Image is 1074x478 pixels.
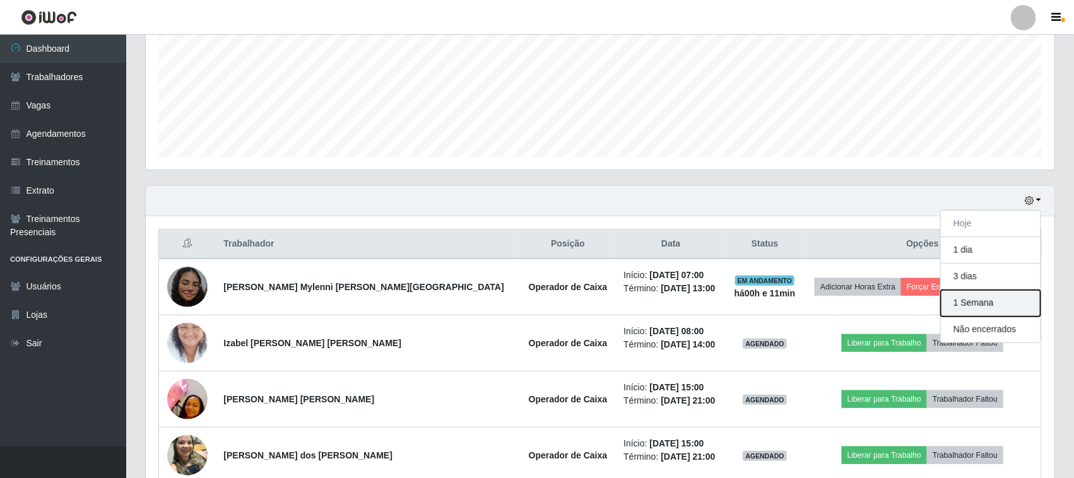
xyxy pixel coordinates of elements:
[743,451,787,461] span: AGENDADO
[743,395,787,405] span: AGENDADO
[735,288,796,298] strong: há 00 h e 11 min
[815,278,901,296] button: Adicionar Horas Extra
[941,264,1041,290] button: 3 dias
[529,338,608,348] strong: Operador de Caixa
[927,446,1003,464] button: Trabalhador Faltou
[167,372,208,426] img: 1699901172433.jpeg
[901,278,986,296] button: Forçar Encerramento
[661,339,715,349] time: [DATE] 14:00
[941,317,1041,342] button: Não encerrados
[661,452,715,462] time: [DATE] 21:00
[623,282,718,295] li: Término:
[216,230,519,259] th: Trabalhador
[520,230,617,259] th: Posição
[804,230,1041,259] th: Opções
[650,382,704,392] time: [DATE] 15:00
[842,334,927,352] button: Liberar para Trabalho
[529,282,608,292] strong: Operador de Caixa
[21,9,77,25] img: CoreUI Logo
[735,276,795,286] span: EM ANDAMENTO
[650,438,704,448] time: [DATE] 15:00
[623,338,718,351] li: Término:
[623,381,718,394] li: Início:
[529,450,608,460] strong: Operador de Caixa
[623,450,718,463] li: Término:
[167,307,208,379] img: 1677848309634.jpeg
[223,450,392,460] strong: [PERSON_NAME] dos [PERSON_NAME]
[842,390,927,408] button: Liberar para Trabalho
[650,270,704,280] time: [DATE] 07:00
[167,267,208,307] img: 1742135666821.jpeg
[623,325,718,338] li: Início:
[927,390,1003,408] button: Trabalhador Faltou
[726,230,804,259] th: Status
[223,338,401,348] strong: Izabel [PERSON_NAME] [PERSON_NAME]
[941,211,1041,237] button: Hoje
[941,290,1041,317] button: 1 Semana
[623,394,718,407] li: Término:
[941,237,1041,264] button: 1 dia
[743,339,787,349] span: AGENDADO
[927,334,1003,352] button: Trabalhador Faltou
[661,283,715,293] time: [DATE] 13:00
[223,282,504,292] strong: [PERSON_NAME] Mylenni [PERSON_NAME][GEOGRAPHIC_DATA]
[842,446,927,464] button: Liberar para Trabalho
[529,394,608,404] strong: Operador de Caixa
[661,395,715,405] time: [DATE] 21:00
[616,230,726,259] th: Data
[623,269,718,282] li: Início:
[650,326,704,336] time: [DATE] 08:00
[223,394,374,404] strong: [PERSON_NAME] [PERSON_NAME]
[623,437,718,450] li: Início:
